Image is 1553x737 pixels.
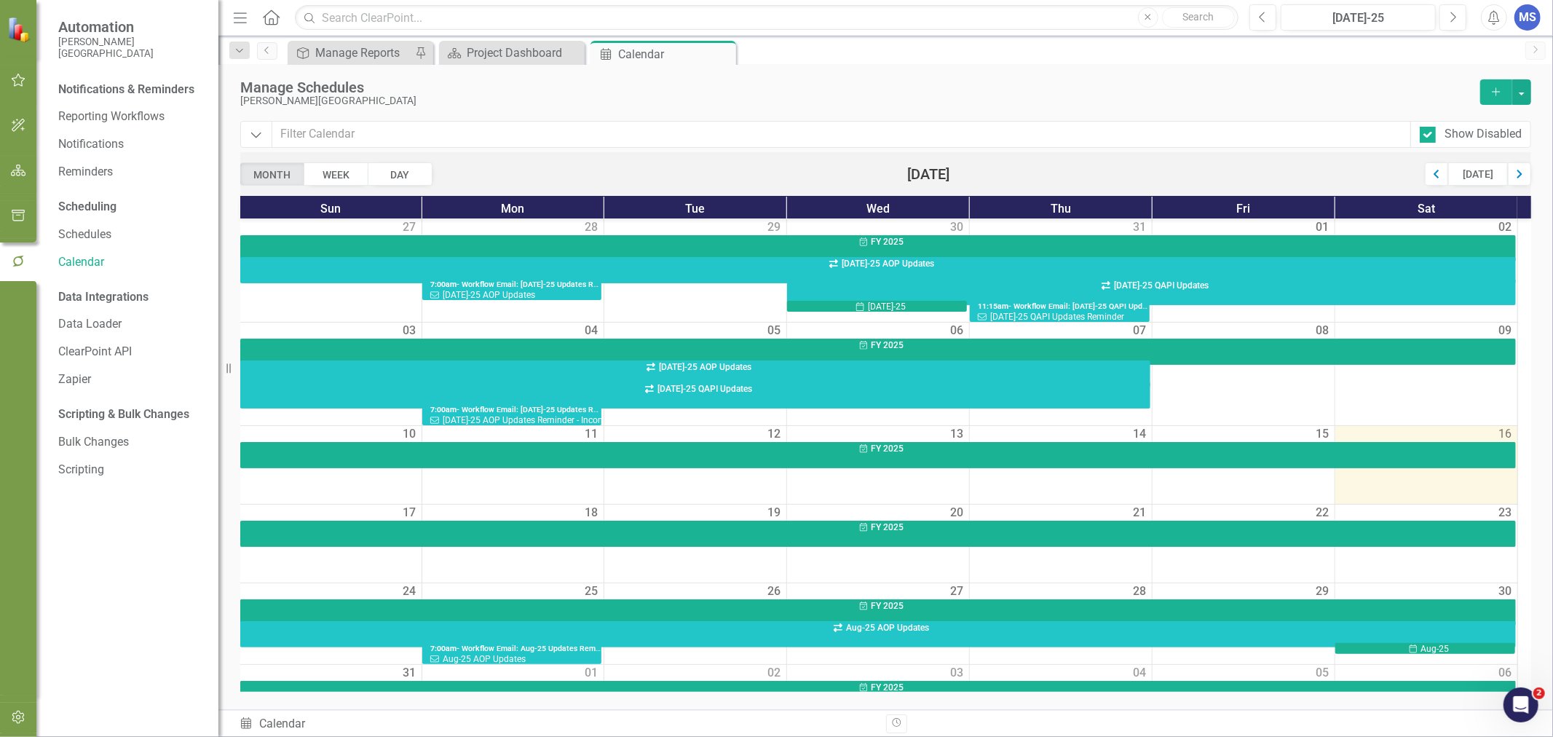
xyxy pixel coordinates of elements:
div: 06 [787,323,970,338]
div: Manage Reports [315,44,411,62]
span: [DATE]-25 QAPI Updates Reminder [990,312,1124,322]
div: Next [1508,162,1531,186]
a: Data Loader [58,316,204,333]
button: MS [1514,4,1541,31]
div: 06 [1335,665,1518,680]
div: Wed [786,197,970,218]
div: Workflow Email: Jul-25 QAPI Updates Reminder [970,301,1150,322]
small: [PERSON_NAME][GEOGRAPHIC_DATA] [58,36,204,60]
div: Calendar [618,45,732,63]
td: 4 Aug 2025 [422,323,604,426]
td: 24 Aug 2025 [240,583,422,665]
div: 18 [422,505,604,520]
a: Reporting Workflows [58,109,204,125]
div: 03 [240,323,422,338]
div: FY 2025 [240,599,1516,626]
span: 2 [1533,687,1545,699]
span: FY 2025 [871,340,904,350]
div: 30 [787,219,970,234]
div: Project Dashboard [467,44,581,62]
div: August 2025 [432,162,1425,185]
div: Thu [969,197,1153,218]
div: Calendar [239,716,875,733]
div: 24 [240,583,422,599]
div: 01 [422,665,604,680]
div: Mon [422,197,604,218]
td: 28 Aug 2025 [970,583,1153,665]
td: 25 Aug 2025 [422,583,604,665]
div: Month [240,162,304,186]
div: 15 [1153,426,1335,441]
div: Jul-25 [787,301,967,312]
div: Aug-25 [1335,643,1515,654]
span: [DATE]-25 QAPI Updates [658,384,753,394]
iframe: Intercom live chat [1503,687,1538,722]
span: - Workflow Email: [DATE]-25 QAPI Updates Reminder [1008,301,1194,311]
div: Today [1448,162,1508,186]
div: Aug-25 AOP Updates [240,621,1516,647]
div: 20 [787,505,970,520]
div: Tue [604,197,787,218]
div: FY 2025 [240,681,1516,707]
div: [PERSON_NAME][GEOGRAPHIC_DATA] [240,95,1473,106]
div: 28 [422,219,604,234]
div: 19 [604,505,787,520]
div: 01 [1153,219,1335,234]
a: Project Dashboard [443,44,581,62]
span: FY 2025 [871,444,904,454]
td: 14 Aug 2025 [970,426,1153,505]
span: [DATE]-25 AOP Updates [659,362,751,372]
td: 22 Aug 2025 [1153,505,1335,583]
td: 9 Aug 2025 [1335,323,1518,426]
td: 31 Jul 2025 [970,219,1153,323]
a: Bulk Changes [58,434,204,451]
input: Filter Calendar [272,121,1412,148]
div: Show Disabled [1445,126,1522,143]
a: Notifications [58,136,204,153]
div: 05 [604,323,787,338]
div: 27 [240,219,422,234]
td: 30 Aug 2025 [1335,583,1518,665]
div: Jul-25 QAPI Updates [240,382,1150,409]
div: 29 [1153,583,1335,599]
div: FY 2025 [240,442,1516,468]
span: Aug-25 AOP Updates [443,654,526,664]
span: Aug-25 [1420,644,1449,654]
div: 12 [604,426,787,441]
span: 11:15am [978,301,1008,311]
div: 25 [422,583,604,599]
div: 02 [604,665,787,680]
input: Search ClearPoint... [295,5,1238,31]
td: 8 Aug 2025 [1153,323,1335,426]
div: 03 [787,665,970,680]
a: Schedules [58,226,204,243]
span: Aug-25 AOP Updates [847,623,930,633]
div: Manage Schedules [240,79,1473,95]
td: 16 Aug 2025 [1335,426,1518,505]
td: 11 Aug 2025 [422,426,604,505]
div: 07 [970,323,1153,338]
div: Jul-25 AOP Updates [240,257,1516,283]
span: FY 2025 [871,522,904,532]
div: FY 2025 [240,521,1516,547]
td: 6 Aug 2025 [787,323,970,426]
span: 7:00am [430,644,457,653]
div: 31 [240,665,422,680]
td: 26 Aug 2025 [604,583,787,665]
span: - Workflow Email: Aug-25 Updates Reminder [457,644,614,653]
div: Sat [1335,197,1518,218]
div: Previous [1425,162,1448,186]
a: Reminders [58,164,204,181]
span: FY 2025 [871,682,904,693]
td: 12 Aug 2025 [604,426,787,505]
span: FY 2025 [871,601,904,611]
td: 30 Jul 2025 [787,219,970,323]
td: 23 Aug 2025 [1335,505,1518,583]
div: Jul-25 QAPI Updates [787,279,1516,305]
div: 04 [970,665,1153,680]
td: 29 Jul 2025 [604,219,787,323]
div: 02 [1335,219,1518,234]
td: 10 Aug 2025 [240,426,422,505]
span: 7:00am [430,280,457,289]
